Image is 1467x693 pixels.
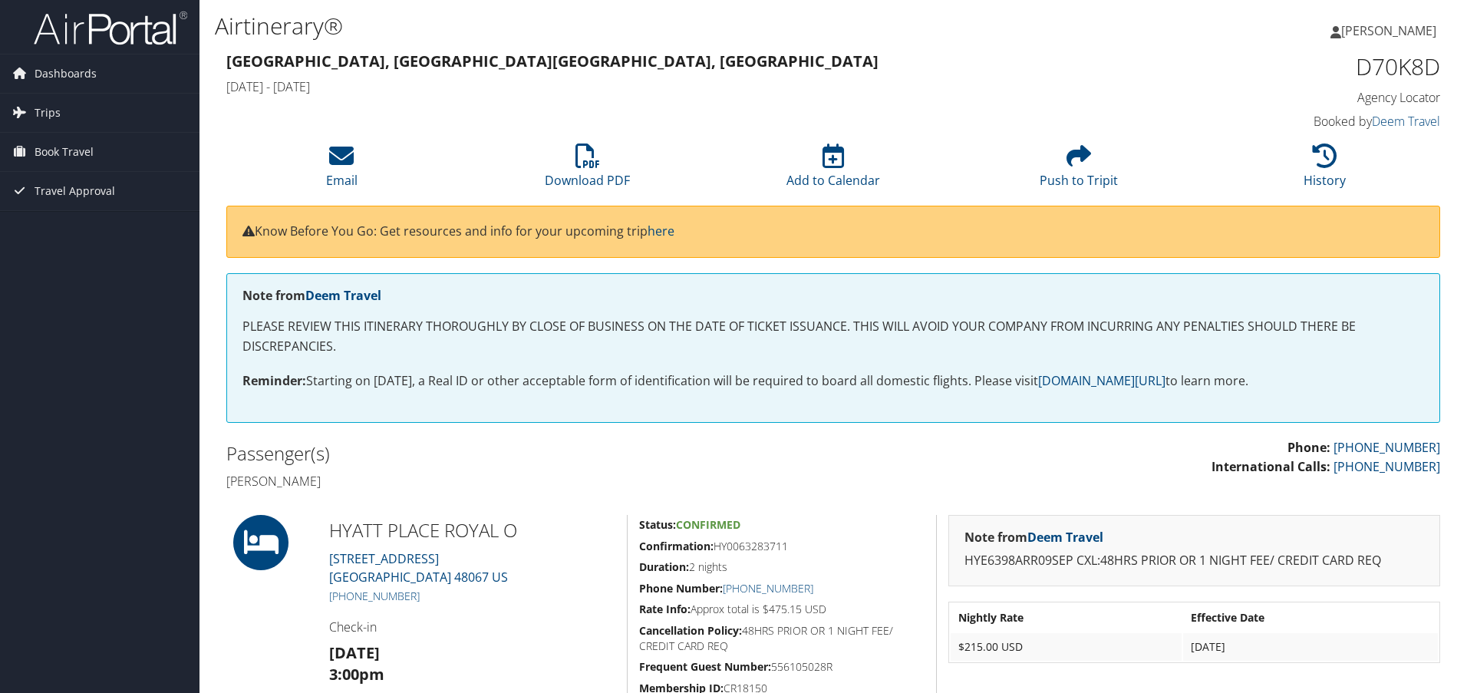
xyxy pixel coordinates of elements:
h1: D70K8D [1154,51,1440,83]
a: [PHONE_NUMBER] [1333,439,1440,456]
strong: Duration: [639,559,689,574]
strong: International Calls: [1212,458,1330,475]
h4: Agency Locator [1154,89,1440,106]
span: Trips [35,94,61,132]
strong: Rate Info: [639,602,691,616]
strong: Status: [639,517,676,532]
td: $215.00 USD [951,633,1182,661]
a: Push to Tripit [1040,152,1118,189]
h4: Check-in [329,619,615,635]
strong: 3:00pm [329,664,384,685]
h2: Passenger(s) [226,441,822,467]
p: Know Before You Go: Get resources and info for your upcoming trip [242,222,1424,242]
h4: Booked by [1154,113,1440,130]
a: [PERSON_NAME] [1330,8,1452,54]
strong: Cancellation Policy: [639,623,742,638]
span: Travel Approval [35,172,115,210]
span: Confirmed [676,517,740,532]
p: Starting on [DATE], a Real ID or other acceptable form of identification will be required to boar... [242,371,1424,391]
h4: [PERSON_NAME] [226,473,822,490]
th: Nightly Rate [951,604,1182,632]
th: Effective Date [1183,604,1438,632]
a: History [1304,152,1346,189]
span: Dashboards [35,54,97,93]
a: [PHONE_NUMBER] [723,581,813,596]
strong: Phone: [1287,439,1330,456]
h2: HYATT PLACE ROYAL O [329,517,615,543]
h4: [DATE] - [DATE] [226,78,1131,95]
a: [STREET_ADDRESS][GEOGRAPHIC_DATA] 48067 US [329,550,508,586]
p: PLEASE REVIEW THIS ITINERARY THOROUGHLY BY CLOSE OF BUSINESS ON THE DATE OF TICKET ISSUANCE. THIS... [242,317,1424,356]
img: airportal-logo.png [34,10,187,46]
strong: Note from [964,529,1103,546]
h5: 48HRS PRIOR OR 1 NIGHT FEE/ CREDIT CARD REQ [639,623,925,653]
a: Email [326,152,358,189]
a: Download PDF [545,152,630,189]
h5: HY0063283711 [639,539,925,554]
strong: Frequent Guest Number: [639,659,771,674]
a: [PHONE_NUMBER] [329,589,420,603]
a: Deem Travel [305,287,381,304]
a: here [648,223,674,239]
p: HYE6398ARR09SEP CXL:48HRS PRIOR OR 1 NIGHT FEE/ CREDIT CARD REQ [964,551,1424,571]
strong: Phone Number: [639,581,723,596]
h1: Airtinerary® [215,10,1040,42]
a: Deem Travel [1027,529,1103,546]
strong: [DATE] [329,642,380,663]
a: Add to Calendar [786,152,880,189]
a: [DOMAIN_NAME][URL] [1038,372,1165,389]
span: [PERSON_NAME] [1341,22,1436,39]
a: [PHONE_NUMBER] [1333,458,1440,475]
strong: Confirmation: [639,539,714,553]
strong: [GEOGRAPHIC_DATA], [GEOGRAPHIC_DATA] [GEOGRAPHIC_DATA], [GEOGRAPHIC_DATA] [226,51,879,71]
a: Deem Travel [1372,113,1440,130]
td: [DATE] [1183,633,1438,661]
strong: Reminder: [242,372,306,389]
h5: Approx total is $475.15 USD [639,602,925,617]
h5: 2 nights [639,559,925,575]
h5: 556105028R [639,659,925,675]
strong: Note from [242,287,381,304]
span: Book Travel [35,133,94,171]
